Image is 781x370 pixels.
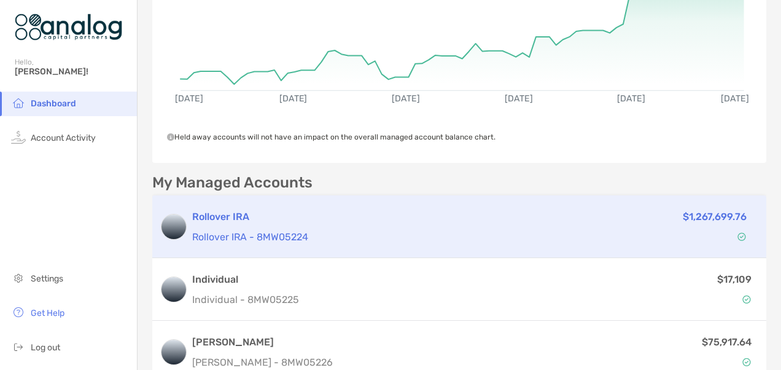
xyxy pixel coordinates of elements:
span: Dashboard [31,98,76,109]
text: [DATE] [175,94,203,104]
img: household icon [11,95,26,110]
img: activity icon [11,130,26,144]
text: [DATE] [618,94,646,104]
img: logo account [161,215,186,239]
span: Account Activity [31,133,96,143]
text: [DATE] [722,94,750,104]
text: [DATE] [505,94,533,104]
p: Rollover IRA - 8MW05224 [192,229,516,245]
img: Account Status icon [737,232,746,241]
img: logo account [161,277,186,302]
p: My Managed Accounts [152,175,313,191]
img: Account Status icon [742,295,751,304]
span: Settings [31,274,63,284]
h3: Individual [192,272,299,287]
p: $1,267,699.76 [683,209,747,224]
p: [PERSON_NAME] - 8MW05226 [192,355,333,370]
span: [PERSON_NAME]! [15,66,130,77]
p: Individual - 8MW05225 [192,292,299,307]
img: get-help icon [11,305,26,320]
img: logout icon [11,339,26,354]
img: Account Status icon [742,358,751,366]
text: [DATE] [392,94,421,104]
span: Log out [31,342,60,353]
span: Held away accounts will not have an impact on the overall managed account balance chart. [167,133,495,141]
span: Get Help [31,308,64,318]
h3: [PERSON_NAME] [192,335,333,350]
img: logo account [161,340,186,364]
p: $17,109 [717,272,752,287]
h3: Rollover IRA [192,210,516,224]
img: Zoe Logo [15,5,122,49]
text: [DATE] [279,94,308,104]
img: settings icon [11,270,26,285]
p: $75,917.64 [702,334,752,350]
